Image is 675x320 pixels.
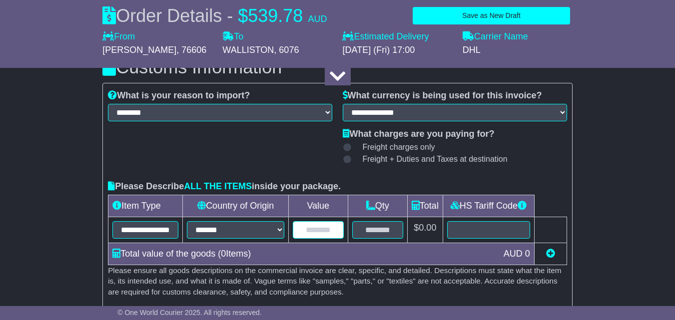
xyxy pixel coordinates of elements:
[108,181,341,192] label: Please Describe inside your package.
[350,142,435,152] label: Freight charges only
[102,5,327,26] div: Order Details -
[108,90,250,101] label: What is your reason to import?
[102,45,176,55] span: [PERSON_NAME]
[176,45,206,55] span: , 76606
[343,129,495,140] label: What charges are you paying for?
[407,217,443,243] td: $
[413,7,570,24] button: Save as New Draft
[463,31,528,42] label: Carrier Name
[342,45,452,56] div: [DATE] (Fri) 17:00
[108,195,183,217] td: Item Type
[342,31,452,42] label: Estimated Delivery
[443,195,534,217] td: HS Tariff Code
[407,195,443,217] td: Total
[221,249,226,259] span: 0
[222,31,243,42] label: To
[546,249,555,259] a: Add new item
[184,181,252,191] span: ALL THE ITEMS
[463,45,573,56] div: DHL
[363,154,508,164] span: Freight + Duties and Taxes at destination
[102,31,135,42] label: From
[117,309,262,317] span: © One World Courier 2025. All rights reserved.
[248,5,303,26] span: 539.78
[288,195,348,217] td: Value
[504,249,523,259] span: AUD
[238,5,248,26] span: $
[274,45,299,55] span: , 6076
[222,45,274,55] span: WALLISTON
[108,266,561,296] small: Please ensure all goods descriptions on the commercial invoice are clear, specific, and detailed....
[419,223,436,233] span: 0.00
[525,249,530,259] span: 0
[348,195,407,217] td: Qty
[308,14,327,24] span: AUD
[107,247,499,261] div: Total value of the goods ( Items)
[183,195,289,217] td: Country of Origin
[343,90,542,101] label: What currency is being used for this invoice?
